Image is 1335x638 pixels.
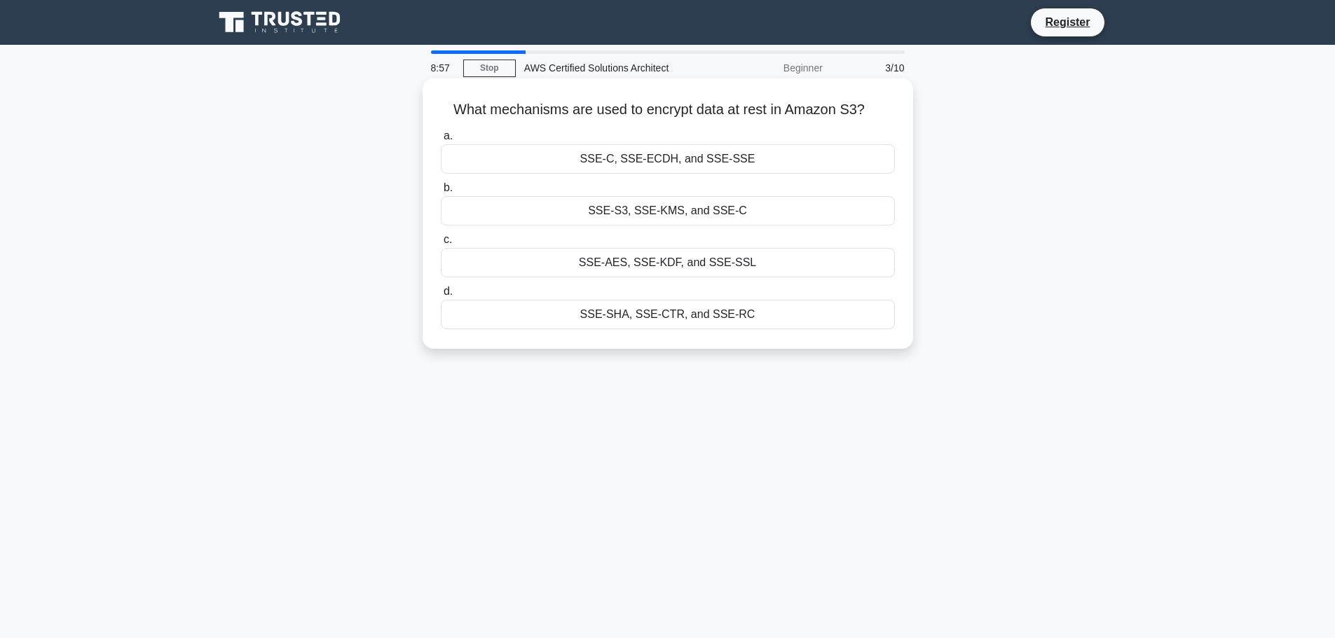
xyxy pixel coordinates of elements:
[463,60,516,77] a: Stop
[441,196,895,226] div: SSE-S3, SSE-KMS, and SSE-C
[708,54,831,82] div: Beginner
[441,144,895,174] div: SSE-C, SSE-ECDH, and SSE-SSE
[444,233,452,245] span: c.
[444,285,453,297] span: d.
[423,54,463,82] div: 8:57
[831,54,913,82] div: 3/10
[439,101,896,119] h5: What mechanisms are used to encrypt data at rest in Amazon S3?
[1036,13,1098,31] a: Register
[444,130,453,141] span: a.
[516,54,708,82] div: AWS Certified Solutions Architect
[444,181,453,193] span: b.
[441,248,895,277] div: SSE-AES, SSE-KDF, and SSE-SSL
[441,300,895,329] div: SSE-SHA, SSE-CTR, and SSE-RC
